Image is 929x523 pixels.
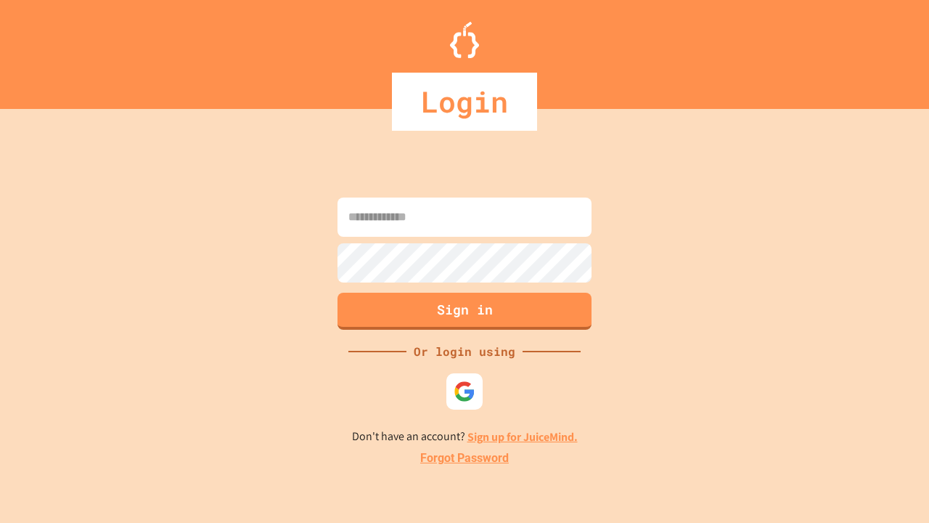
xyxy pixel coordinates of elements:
[420,450,509,467] a: Forgot Password
[392,73,537,131] div: Login
[450,22,479,58] img: Logo.svg
[337,293,592,330] button: Sign in
[454,381,475,402] img: google-icon.svg
[352,428,578,446] p: Don't have an account?
[406,343,523,360] div: Or login using
[467,429,578,445] a: Sign up for JuiceMind.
